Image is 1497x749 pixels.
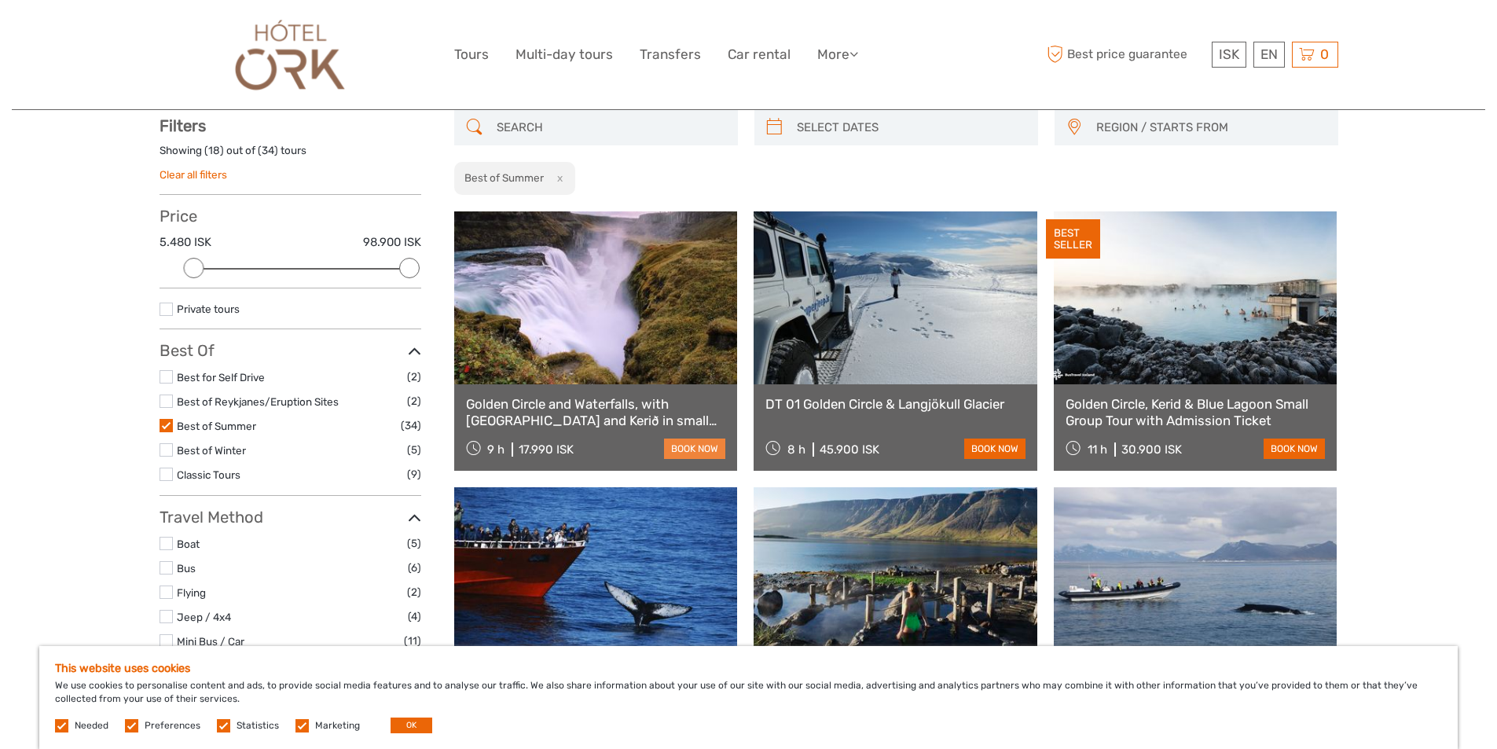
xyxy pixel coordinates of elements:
div: 30.900 ISK [1121,442,1182,457]
span: Best price guarantee [1044,42,1208,68]
span: 8 h [787,442,805,457]
label: 98.900 ISK [363,234,421,251]
button: REGION / STARTS FROM [1089,115,1330,141]
h3: Best Of [160,341,421,360]
span: (5) [407,534,421,553]
span: (2) [407,368,421,386]
button: Open LiveChat chat widget [181,24,200,43]
input: SEARCH [490,114,730,141]
a: Best of Reykjanes/Eruption Sites [177,395,339,408]
input: SELECT DATES [791,114,1030,141]
div: 45.900 ISK [820,442,879,457]
label: 5.480 ISK [160,234,211,251]
button: x [546,170,567,186]
label: Needed [75,719,108,732]
span: (4) [408,608,421,626]
span: ISK [1219,46,1239,62]
a: Bus [177,562,196,575]
span: (2) [407,392,421,410]
span: (6) [408,559,421,577]
div: BEST SELLER [1046,219,1100,259]
span: 0 [1318,46,1331,62]
span: (11) [404,632,421,650]
span: 11 h [1088,442,1107,457]
span: (9) [407,465,421,483]
label: Statistics [237,719,279,732]
h3: Travel Method [160,508,421,527]
h5: This website uses cookies [55,662,1442,675]
a: Best of Summer [177,420,256,432]
a: book now [664,439,725,459]
a: Classic Tours [177,468,240,481]
button: OK [391,718,432,733]
span: (34) [401,417,421,435]
a: More [817,43,858,66]
label: 34 [262,143,274,158]
div: We use cookies to personalise content and ads, to provide social media features and to analyse ou... [39,646,1458,749]
strong: Filters [160,116,206,135]
a: Best of Winter [177,444,246,457]
label: Marketing [315,719,360,732]
a: Flying [177,586,206,599]
span: (2) [407,583,421,601]
div: 17.990 ISK [519,442,574,457]
div: EN [1253,42,1285,68]
a: Multi-day tours [516,43,613,66]
a: Best for Self Drive [177,371,265,384]
a: book now [964,439,1026,459]
a: Golden Circle and Waterfalls, with [GEOGRAPHIC_DATA] and Kerið in small group [466,396,726,428]
a: Transfers [640,43,701,66]
p: We're away right now. Please check back later! [22,28,178,40]
div: Showing ( ) out of ( ) tours [160,143,421,167]
h2: Best of Summer [464,171,544,184]
a: book now [1264,439,1325,459]
img: Our services [227,12,354,97]
a: Jeep / 4x4 [177,611,231,623]
a: DT 01 Golden Circle & Langjökull Glacier [765,396,1026,412]
h3: Price [160,207,421,226]
a: Clear all filters [160,168,227,181]
span: 9 h [487,442,505,457]
a: Golden Circle, Kerid & Blue Lagoon Small Group Tour with Admission Ticket [1066,396,1326,428]
span: (5) [407,441,421,459]
label: 18 [208,143,220,158]
a: Mini Bus / Car [177,635,244,648]
a: Boat [177,538,200,550]
a: Private tours [177,303,240,315]
a: Tours [454,43,489,66]
a: Car rental [728,43,791,66]
label: Preferences [145,719,200,732]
